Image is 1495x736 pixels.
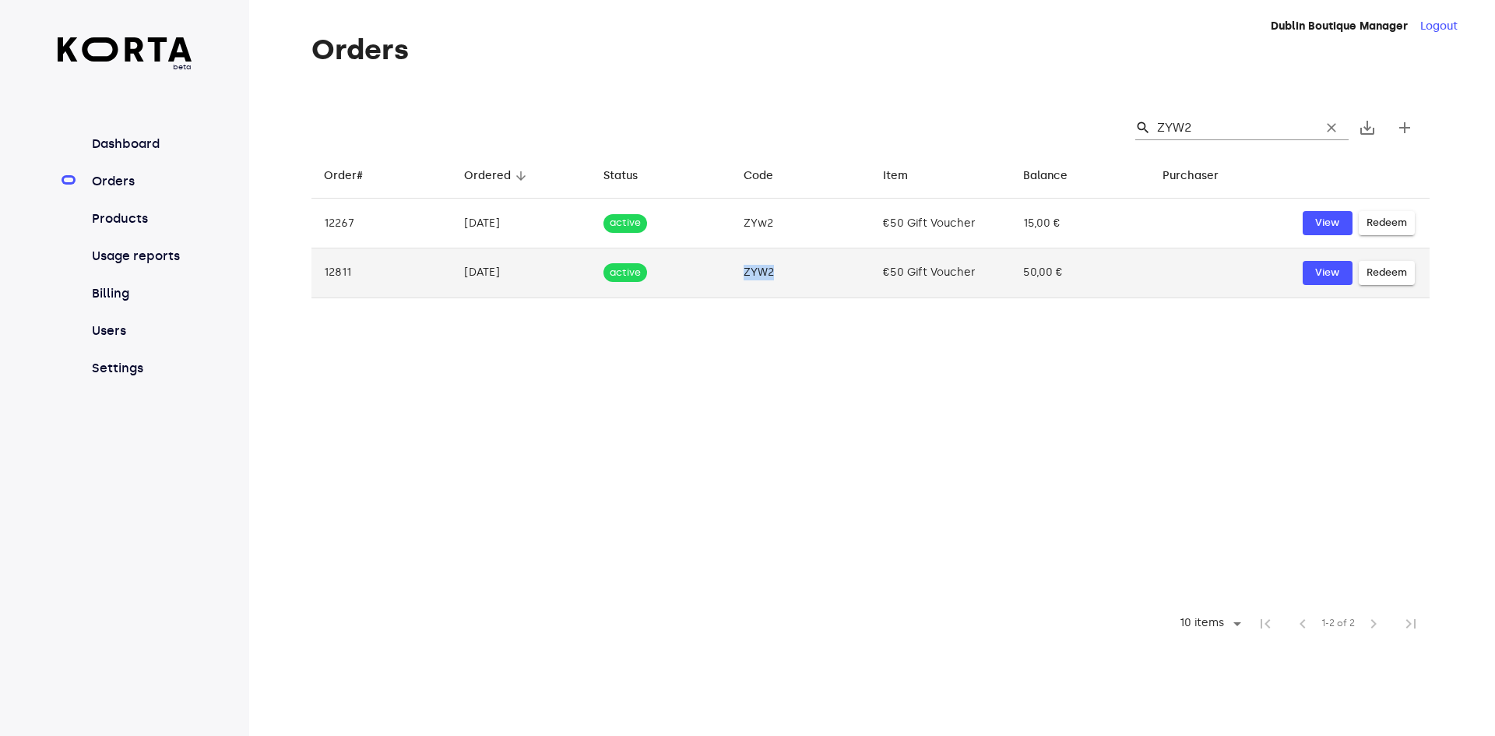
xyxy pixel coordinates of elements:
[89,172,192,191] a: Orders
[744,167,793,185] span: Code
[514,169,528,183] span: arrow_downward
[1023,167,1088,185] span: Balance
[1349,109,1386,146] button: Export
[58,37,192,62] img: Korta
[1367,214,1407,232] span: Redeem
[1247,605,1284,643] span: First Page
[452,199,592,248] td: [DATE]
[731,248,871,298] td: ZYW2
[311,248,452,298] td: 12811
[1310,264,1345,282] span: View
[89,247,192,266] a: Usage reports
[1023,167,1068,185] div: Balance
[1157,115,1308,140] input: Search
[58,37,192,72] a: beta
[1176,617,1228,630] div: 10 items
[464,167,511,185] div: Ordered
[1395,118,1414,137] span: add
[871,248,1011,298] td: €50 Gift Voucher
[1303,211,1353,235] button: View
[1314,111,1349,145] button: Clear Search
[731,199,871,248] td: ZYw2
[1163,167,1219,185] div: Purchaser
[1392,605,1430,643] span: Last Page
[744,167,773,185] div: Code
[1310,214,1345,232] span: View
[1359,211,1415,235] button: Redeem
[89,322,192,340] a: Users
[1135,120,1151,136] span: Search
[1284,605,1321,643] span: Previous Page
[89,210,192,228] a: Products
[1011,248,1151,298] td: 50,00 €
[58,62,192,72] span: beta
[871,199,1011,248] td: €50 Gift Voucher
[1359,261,1415,285] button: Redeem
[89,135,192,153] a: Dashboard
[603,266,647,280] span: active
[324,167,363,185] div: Order#
[1271,19,1408,33] strong: Dublin Boutique Manager
[89,359,192,378] a: Settings
[1367,264,1407,282] span: Redeem
[1358,118,1377,137] span: save_alt
[603,167,638,185] div: Status
[1011,199,1151,248] td: 15,00 €
[452,248,592,298] td: [DATE]
[1170,612,1247,636] div: 10 items
[311,199,452,248] td: 12267
[1163,167,1239,185] span: Purchaser
[1355,605,1392,643] span: Next Page
[1420,19,1458,34] button: Logout
[883,167,928,185] span: Item
[1321,616,1355,632] span: 1-2 of 2
[324,167,383,185] span: Order#
[464,167,531,185] span: Ordered
[1303,261,1353,285] button: View
[883,167,908,185] div: Item
[603,167,658,185] span: Status
[311,34,1430,65] h1: Orders
[89,284,192,303] a: Billing
[603,216,647,231] span: active
[1386,109,1423,146] button: Create new gift card
[1324,120,1339,136] span: clear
